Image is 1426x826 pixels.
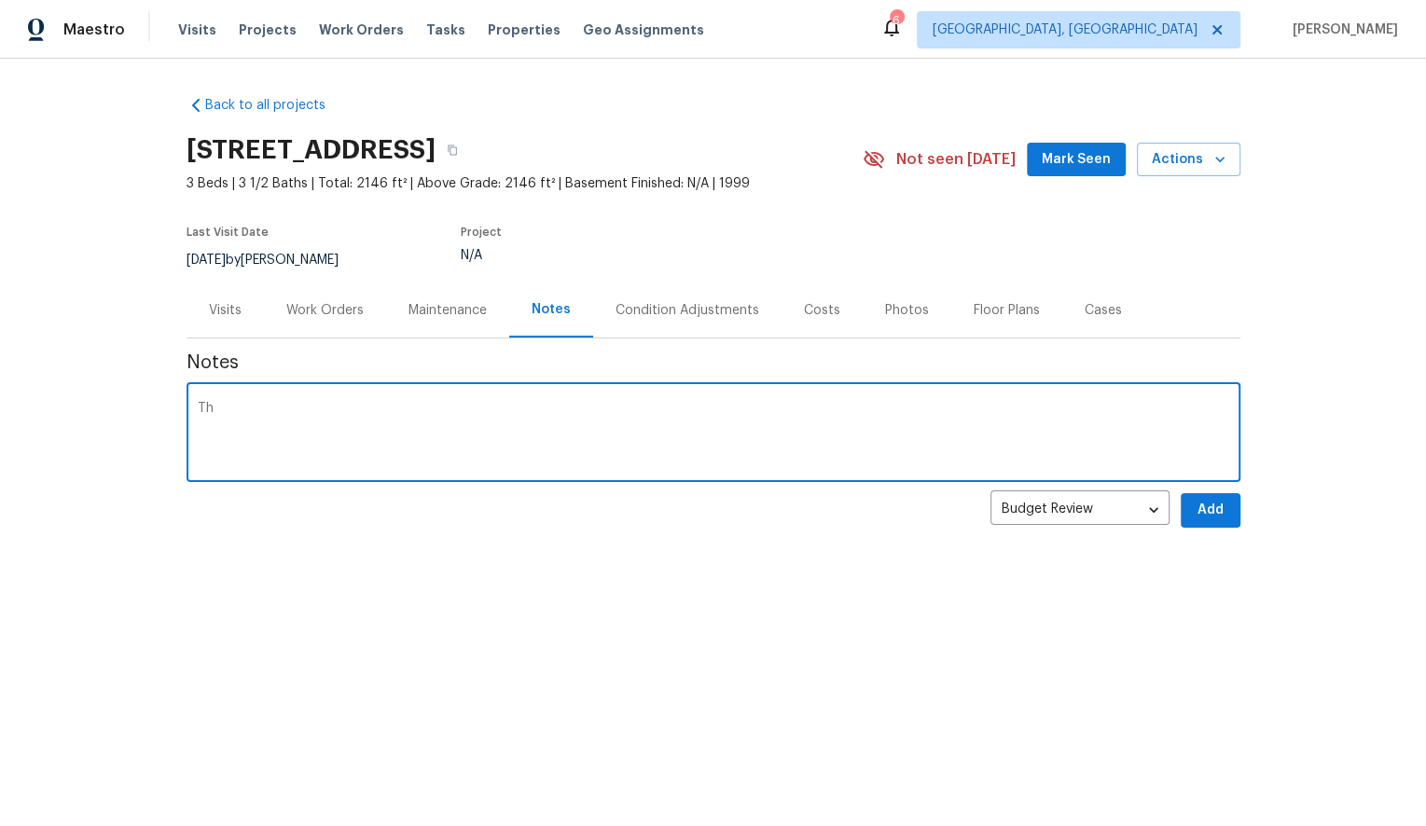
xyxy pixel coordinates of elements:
div: Work Orders [286,301,364,320]
span: Mark Seen [1042,148,1111,172]
span: Notes [187,353,1240,372]
div: Notes [532,300,571,319]
span: [DATE] [187,254,226,267]
div: Floor Plans [974,301,1040,320]
span: Not seen [DATE] [896,150,1016,169]
button: Copy Address [436,133,469,167]
a: Back to all projects [187,96,366,115]
span: Tasks [426,23,465,36]
button: Actions [1137,143,1240,177]
span: 3 Beds | 3 1/2 Baths | Total: 2146 ft² | Above Grade: 2146 ft² | Basement Finished: N/A | 1999 [187,174,863,193]
span: Add [1196,499,1225,522]
span: Properties [488,21,561,39]
span: [GEOGRAPHIC_DATA], [GEOGRAPHIC_DATA] [933,21,1198,39]
span: [PERSON_NAME] [1285,21,1398,39]
span: Projects [239,21,297,39]
span: Project [461,227,502,238]
div: Budget Review [990,488,1170,533]
span: Actions [1152,148,1225,172]
textarea: The [198,402,1229,467]
div: by [PERSON_NAME] [187,249,361,271]
div: N/A [461,249,819,262]
button: Add [1181,493,1240,528]
span: Maestro [63,21,125,39]
div: Cases [1085,301,1122,320]
div: Maintenance [408,301,487,320]
span: Last Visit Date [187,227,269,238]
button: Mark Seen [1027,143,1126,177]
div: Costs [804,301,840,320]
div: Visits [209,301,242,320]
span: Work Orders [319,21,404,39]
span: Visits [178,21,216,39]
span: Geo Assignments [583,21,704,39]
h2: [STREET_ADDRESS] [187,141,436,159]
div: Photos [885,301,929,320]
div: Condition Adjustments [616,301,759,320]
div: 6 [890,11,903,30]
